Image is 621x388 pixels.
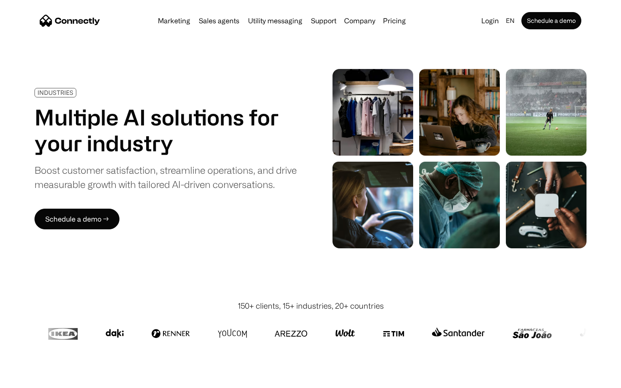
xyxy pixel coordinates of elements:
div: INDUSTRIES [38,89,73,96]
h1: Multiple AI solutions for your industry [34,104,297,156]
div: Boost customer satisfaction, streamline operations, and drive measurable growth with tailored AI-... [34,163,297,191]
a: Schedule a demo → [34,209,119,229]
div: 150+ clients, 15+ industries, 20+ countries [238,300,384,312]
a: Marketing [154,17,194,24]
a: Support [307,17,340,24]
div: en [506,15,514,27]
ul: Language list [17,373,52,385]
aside: Language selected: English [9,372,52,385]
a: Sales agents [195,17,243,24]
a: Schedule a demo [521,12,581,29]
a: Login [478,15,502,27]
div: Company [344,15,375,27]
a: Pricing [379,17,409,24]
a: Utility messaging [245,17,306,24]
